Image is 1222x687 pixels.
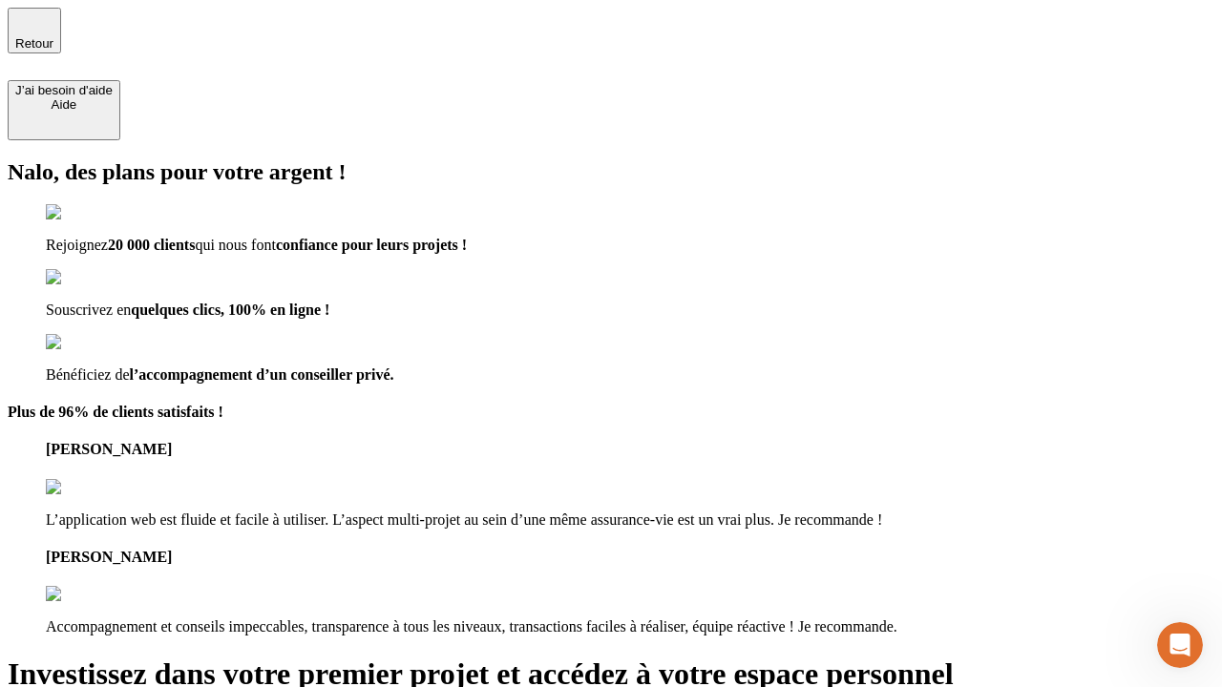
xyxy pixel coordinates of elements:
img: checkmark [46,204,128,221]
img: checkmark [46,269,128,286]
div: Aide [15,97,113,112]
h2: Nalo, des plans pour votre argent ! [8,159,1214,185]
span: l’accompagnement d’un conseiller privé. [130,366,394,383]
span: qui nous font [195,237,275,253]
span: Retour [15,36,53,51]
span: quelques clics, 100% en ligne ! [131,302,329,318]
h4: Plus de 96% de clients satisfaits ! [8,404,1214,421]
button: J’ai besoin d'aideAide [8,80,120,140]
iframe: Intercom live chat [1157,622,1203,668]
span: Rejoignez [46,237,108,253]
img: checkmark [46,334,128,351]
span: 20 000 clients [108,237,196,253]
span: confiance pour leurs projets ! [276,237,467,253]
h4: [PERSON_NAME] [46,549,1214,566]
h4: [PERSON_NAME] [46,441,1214,458]
button: Retour [8,8,61,53]
p: Accompagnement et conseils impeccables, transparence à tous les niveaux, transactions faciles à r... [46,618,1214,635]
span: Souscrivez en [46,302,131,318]
p: L’application web est fluide et facile à utiliser. L’aspect multi-projet au sein d’une même assur... [46,511,1214,529]
span: Bénéficiez de [46,366,130,383]
img: reviews stars [46,586,140,603]
div: J’ai besoin d'aide [15,83,113,97]
img: reviews stars [46,479,140,496]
